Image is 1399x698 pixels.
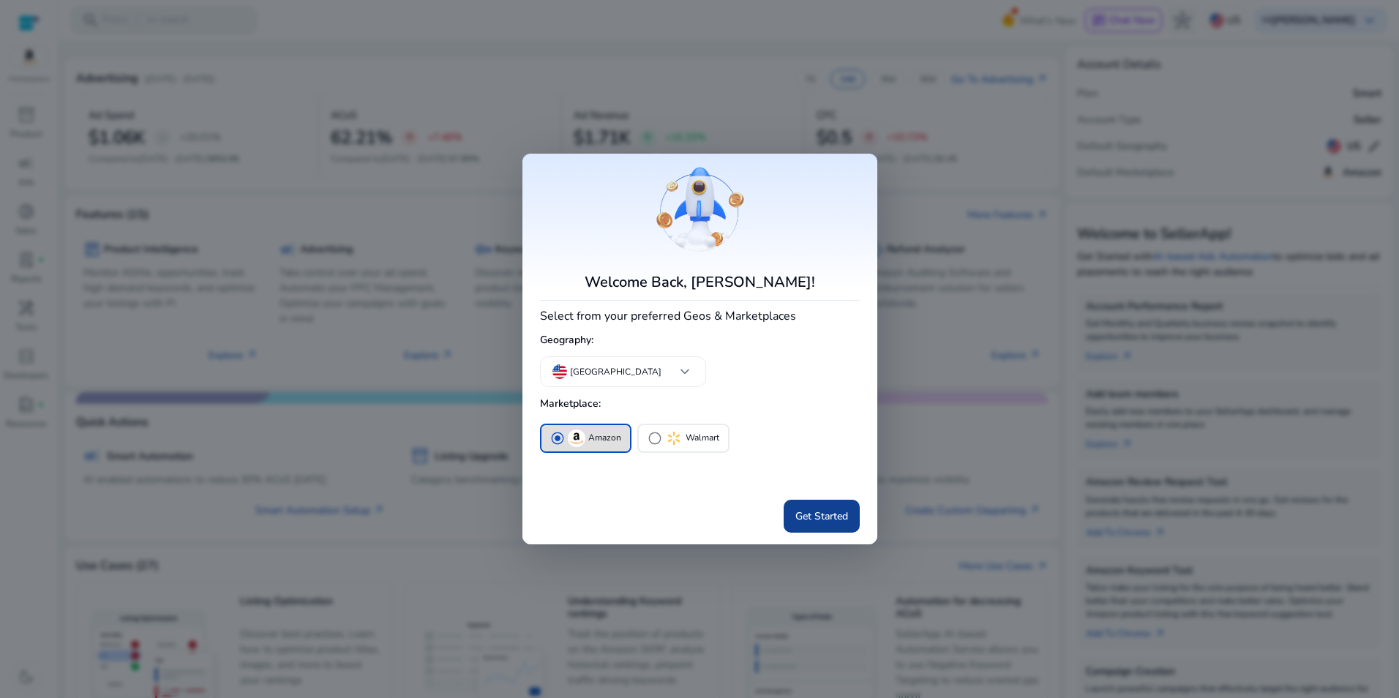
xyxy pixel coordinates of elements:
h5: Marketplace: [540,392,860,416]
span: Get Started [795,509,848,524]
span: radio_button_unchecked [648,431,662,446]
img: amazon.svg [568,429,585,447]
button: Get Started [784,500,860,533]
p: Amazon [588,430,621,446]
p: [GEOGRAPHIC_DATA] [570,365,661,378]
span: keyboard_arrow_down [676,363,694,380]
img: walmart.svg [665,429,683,447]
span: radio_button_checked [550,431,565,446]
p: Walmart [686,430,719,446]
img: us.svg [552,364,567,379]
h5: Geography: [540,329,860,353]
